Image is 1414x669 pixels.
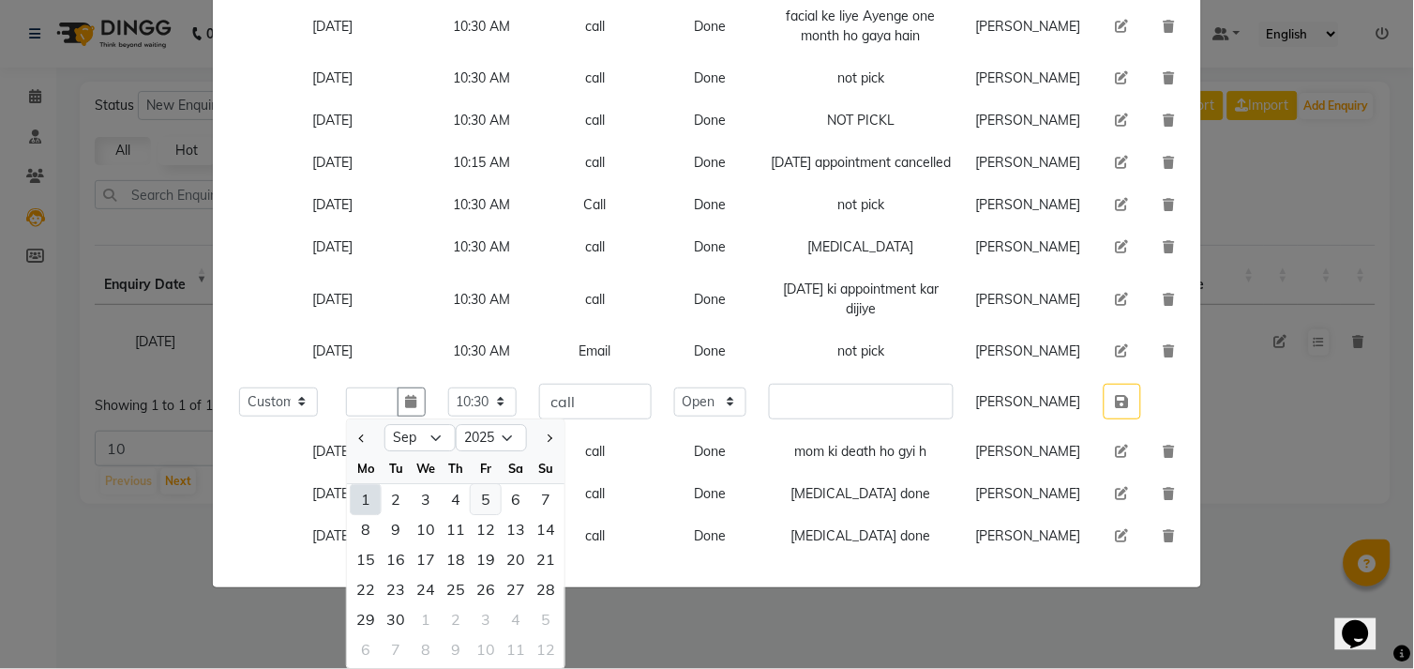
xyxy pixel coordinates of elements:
div: Wednesday, September 17, 2025 [411,544,441,574]
div: 1 [411,604,441,634]
td: [PERSON_NAME] [965,473,1092,515]
select: Select year [456,424,527,452]
div: Saturday, September 20, 2025 [501,544,531,574]
div: [DATE] [239,484,425,504]
div: Wednesday, September 10, 2025 [411,514,441,544]
div: Monday, September 29, 2025 [351,604,381,634]
div: [DATE] [239,17,425,37]
div: 25 [441,574,471,604]
div: 13 [501,514,531,544]
td: [PERSON_NAME] [965,226,1092,268]
div: Thursday, September 4, 2025 [441,484,471,514]
div: Su [531,453,561,483]
div: Sunday, October 12, 2025 [531,634,561,664]
div: 4 [441,484,471,514]
div: 3 [411,484,441,514]
div: 5 [471,484,501,514]
div: 6 [501,484,531,514]
div: Sunday, September 21, 2025 [531,544,561,574]
div: 21 [531,544,561,574]
iframe: chat widget [1335,594,1395,650]
td: [DATE] ki appointment kar dijiye [758,268,965,330]
td: [MEDICAL_DATA] done [758,515,965,557]
div: [DATE] [239,153,425,173]
div: Tuesday, October 7, 2025 [381,634,411,664]
div: 8 [411,634,441,664]
div: Tuesday, September 2, 2025 [381,484,411,514]
div: Saturday, September 13, 2025 [501,514,531,544]
td: call [528,515,663,557]
td: [PERSON_NAME] [965,142,1092,184]
div: 10 [411,514,441,544]
td: Done [663,226,758,268]
div: Thursday, October 9, 2025 [441,634,471,664]
div: 5 [531,604,561,634]
div: Monday, September 22, 2025 [351,574,381,604]
button: Previous month [354,423,370,453]
td: [PERSON_NAME] [965,431,1092,473]
div: Th [441,453,471,483]
div: 20 [501,544,531,574]
div: 8 [351,514,381,544]
div: 10:30 AM [448,237,517,257]
td: Done [663,473,758,515]
div: [DATE] [239,442,425,462]
div: Monday, September 1, 2025 [351,484,381,514]
td: Call [528,184,663,226]
div: Saturday, September 6, 2025 [501,484,531,514]
div: 15 [351,544,381,574]
td: Done [663,515,758,557]
div: Tu [381,453,411,483]
div: 7 [531,484,561,514]
td: [MEDICAL_DATA] done [758,473,965,515]
div: Wednesday, September 3, 2025 [411,484,441,514]
div: 2 [381,484,411,514]
td: Done [663,330,758,373]
td: call [528,57,663,99]
div: 12 [531,634,561,664]
div: 16 [381,544,411,574]
td: [PERSON_NAME] [965,99,1092,142]
td: [PERSON_NAME] [965,268,1092,330]
div: Friday, September 12, 2025 [471,514,501,544]
div: Tuesday, September 23, 2025 [381,574,411,604]
button: Next month [541,423,557,453]
div: Saturday, October 4, 2025 [501,604,531,634]
div: Tuesday, September 9, 2025 [381,514,411,544]
div: [DATE] [239,68,425,88]
div: Fr [471,453,501,483]
div: 28 [531,574,561,604]
div: Friday, September 26, 2025 [471,574,501,604]
div: 4 [501,604,531,634]
div: 6 [351,634,381,664]
div: [DATE] [239,526,425,546]
div: [DATE] [239,111,425,130]
div: Friday, October 10, 2025 [471,634,501,664]
td: [PERSON_NAME] [965,184,1092,226]
div: [DATE] [239,290,425,310]
div: Thursday, September 11, 2025 [441,514,471,544]
td: not pick [758,184,965,226]
div: Sunday, October 5, 2025 [531,604,561,634]
td: [PERSON_NAME] [965,515,1092,557]
div: 10:30 AM [448,342,517,361]
td: [PERSON_NAME] [965,57,1092,99]
td: call [528,226,663,268]
div: 30 [381,604,411,634]
div: 18 [441,544,471,574]
div: 10:30 AM [448,195,517,215]
div: Thursday, September 25, 2025 [441,574,471,604]
div: Monday, September 15, 2025 [351,544,381,574]
td: not pick [758,57,965,99]
div: Mo [351,453,381,483]
div: Wednesday, October 8, 2025 [411,634,441,664]
div: Tuesday, September 30, 2025 [381,604,411,634]
div: 23 [381,574,411,604]
div: Friday, October 3, 2025 [471,604,501,634]
td: NOT PICKL [758,99,965,142]
td: call [528,99,663,142]
div: 29 [351,604,381,634]
td: call [528,473,663,515]
div: 22 [351,574,381,604]
div: 7 [381,634,411,664]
